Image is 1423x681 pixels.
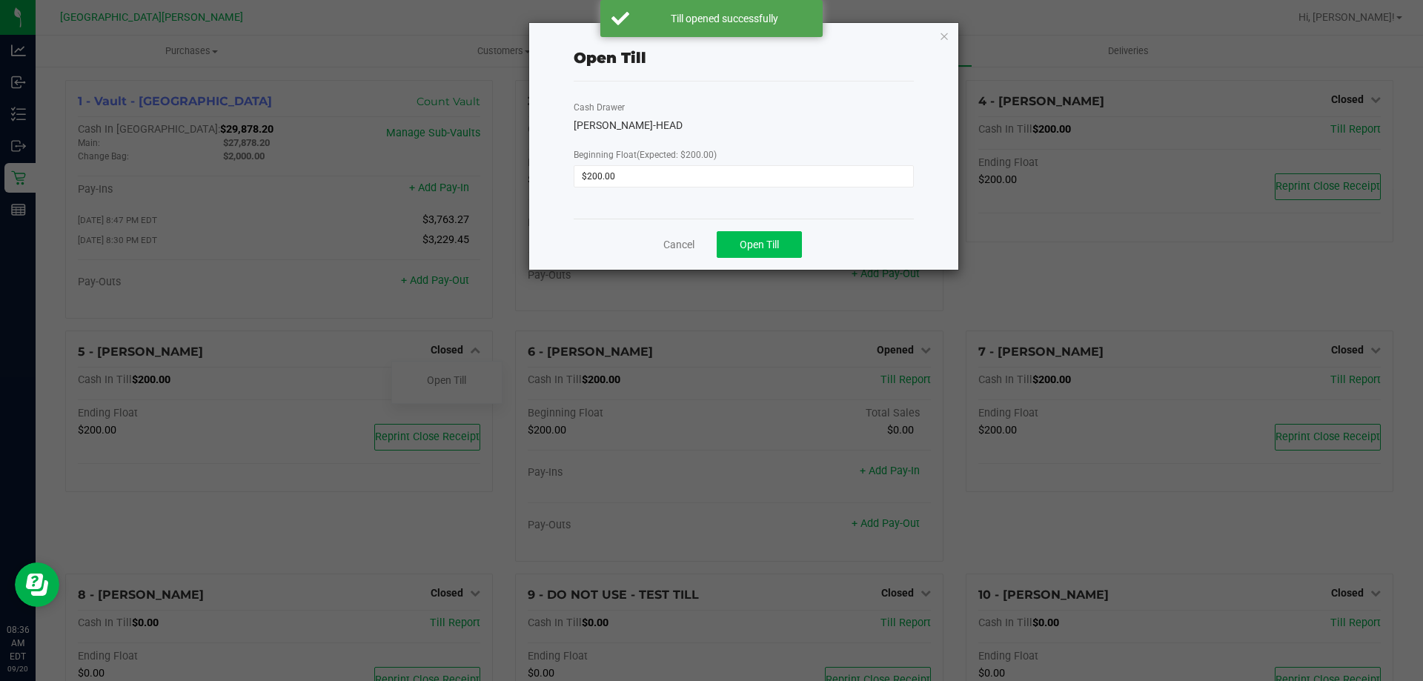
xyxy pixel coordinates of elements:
[574,101,625,114] label: Cash Drawer
[663,237,694,253] a: Cancel
[574,150,717,160] span: Beginning Float
[637,11,812,26] div: Till opened successfully
[637,150,717,160] span: (Expected: $200.00)
[717,231,802,258] button: Open Till
[574,118,914,133] div: [PERSON_NAME]-HEAD
[15,562,59,607] iframe: Resource center
[740,239,779,250] span: Open Till
[574,47,646,69] div: Open Till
